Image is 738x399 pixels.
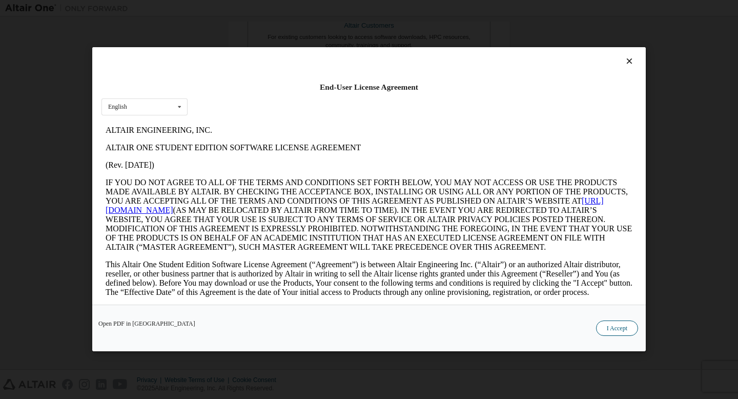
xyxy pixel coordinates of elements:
[101,82,637,92] div: End-User License Agreement
[4,75,502,93] a: [URL][DOMAIN_NAME]
[4,22,531,31] p: ALTAIR ONE STUDENT EDITION SOFTWARE LICENSE AGREEMENT
[596,321,638,336] button: I Accept
[108,104,127,110] div: English
[98,321,195,327] a: Open PDF in [GEOGRAPHIC_DATA]
[4,4,531,13] p: ALTAIR ENGINEERING, INC.
[4,56,531,130] p: IF YOU DO NOT AGREE TO ALL OF THE TERMS AND CONDITIONS SET FORTH BELOW, YOU MAY NOT ACCESS OR USE...
[4,138,531,175] p: This Altair One Student Edition Software License Agreement (“Agreement”) is between Altair Engine...
[4,39,531,48] p: (Rev. [DATE])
